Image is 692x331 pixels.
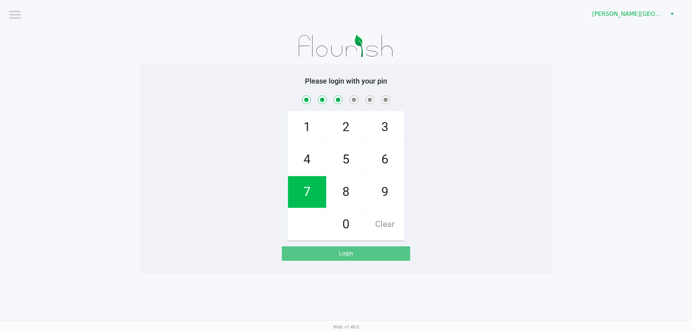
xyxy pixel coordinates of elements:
[288,111,326,143] span: 1
[327,111,365,143] span: 2
[366,176,404,208] span: 9
[288,176,326,208] span: 7
[366,111,404,143] span: 3
[366,209,404,240] span: Clear
[592,10,662,18] span: [PERSON_NAME][GEOGRAPHIC_DATA]
[366,144,404,175] span: 6
[146,77,546,85] h5: Please login with your pin
[667,8,677,21] button: Select
[327,176,365,208] span: 8
[333,324,359,330] span: Web: v1.40.0
[327,209,365,240] span: 0
[288,144,326,175] span: 4
[327,144,365,175] span: 5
